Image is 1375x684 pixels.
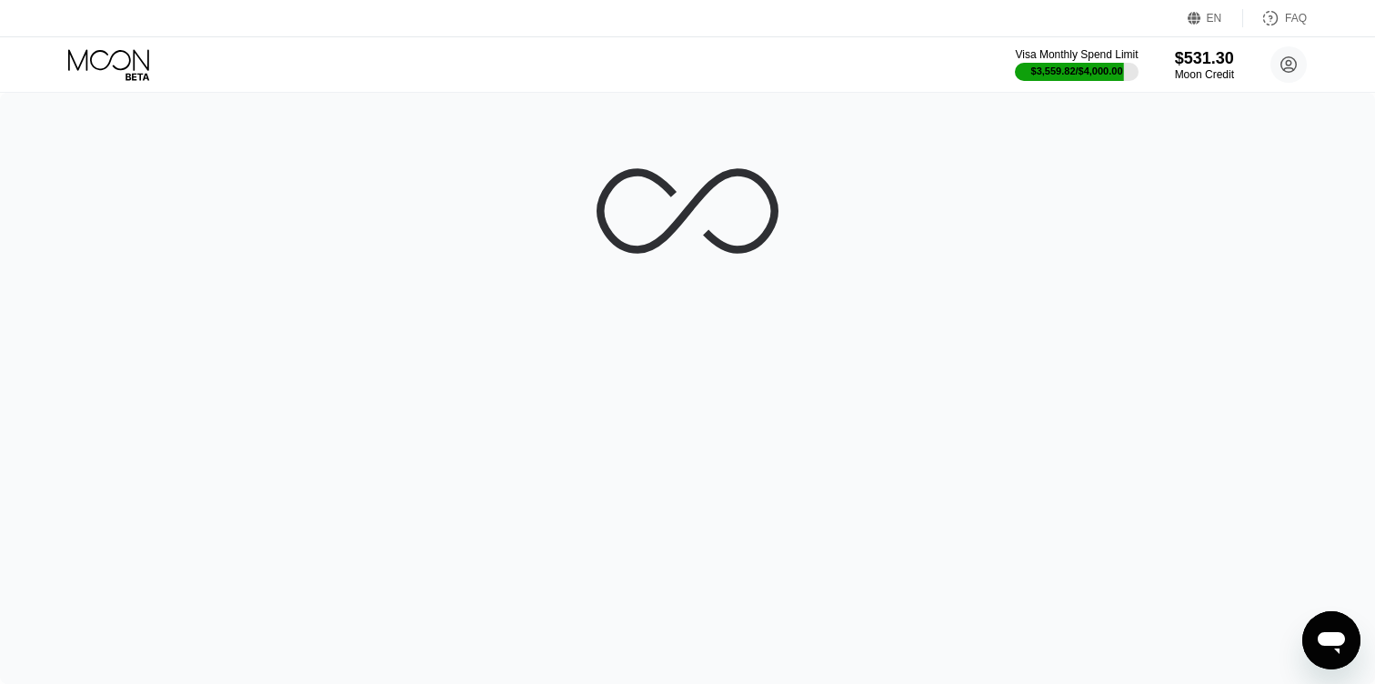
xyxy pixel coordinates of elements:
div: $3,559.82 / $4,000.00 [1031,65,1123,76]
iframe: Кнопка, открывающая окно обмена сообщениями; идет разговор [1302,611,1360,669]
div: $531.30 [1175,49,1234,68]
div: EN [1207,12,1222,25]
div: Visa Monthly Spend Limit$3,559.82/$4,000.00 [1015,48,1138,81]
div: Moon Credit [1175,68,1234,81]
div: EN [1188,9,1243,27]
div: FAQ [1285,12,1307,25]
div: $531.30Moon Credit [1175,49,1234,81]
div: FAQ [1243,9,1307,27]
div: Visa Monthly Spend Limit [1015,48,1138,61]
